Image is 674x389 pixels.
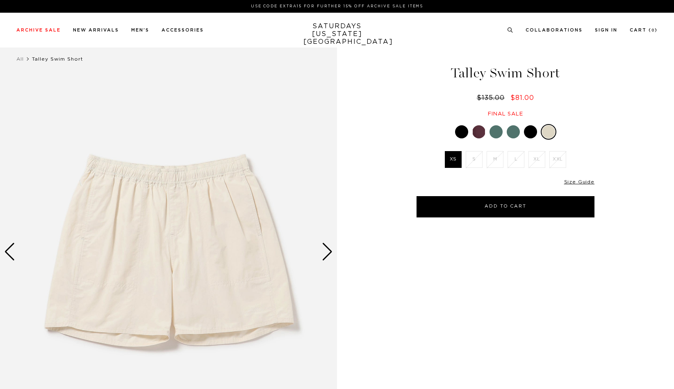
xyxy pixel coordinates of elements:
[16,57,24,61] a: All
[16,28,61,32] a: Archive Sale
[445,151,462,168] label: XS
[131,28,149,32] a: Men's
[526,28,583,32] a: Collaborations
[564,179,594,184] a: Size Guide
[162,28,204,32] a: Accessories
[595,28,617,32] a: Sign In
[417,196,594,217] button: Add to Cart
[630,28,658,32] a: Cart (0)
[510,95,534,101] span: $81.00
[73,28,119,32] a: New Arrivals
[415,111,596,118] div: Final sale
[651,29,655,32] small: 0
[20,3,654,9] p: Use Code EXTRA15 for Further 15% Off Archive Sale Items
[32,57,83,61] span: Talley Swim Short
[415,66,596,80] h1: Talley Swim Short
[477,95,508,101] del: $135.00
[303,23,371,46] a: SATURDAYS[US_STATE][GEOGRAPHIC_DATA]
